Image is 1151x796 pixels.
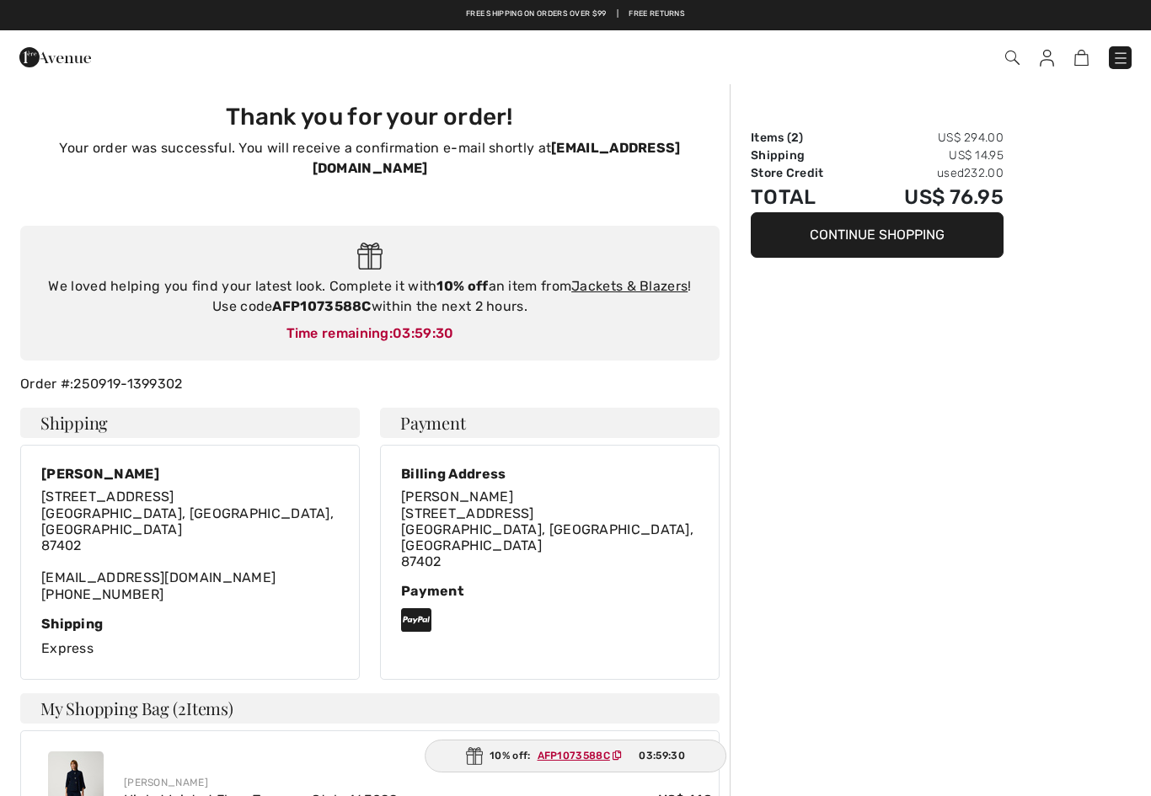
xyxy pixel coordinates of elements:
img: 1ère Avenue [19,40,91,74]
img: Shopping Bag [1074,50,1089,66]
span: 2 [791,131,799,145]
img: Menu [1112,50,1129,67]
td: Items ( ) [751,129,858,147]
a: Free Returns [629,8,685,20]
div: Shipping [41,616,339,632]
div: [EMAIL_ADDRESS][DOMAIN_NAME] [41,489,339,601]
div: [PERSON_NAME] [41,466,339,482]
img: Search [1005,51,1020,65]
td: Total [751,182,858,212]
a: 1ère Avenue [19,48,91,64]
h4: Payment [380,408,720,438]
td: US$ 14.95 [858,147,1004,164]
td: Store Credit [751,164,858,182]
td: used [858,164,1004,182]
div: [PERSON_NAME] [124,775,712,790]
div: Order #: [10,374,730,394]
span: 03:59:30 [393,325,453,341]
a: 250919-1399302 [73,376,182,392]
div: Express [41,616,339,659]
span: 03:59:30 [639,748,684,763]
div: We loved helping you find your latest look. Complete it with an item from ! Use code within the n... [37,276,703,317]
ins: AFP1073588C [538,750,610,761]
h3: Thank you for your order! [30,103,709,131]
div: 10% off: [425,740,726,772]
a: Jackets & Blazers [571,278,688,294]
div: Time remaining: [37,323,703,344]
span: 232.00 [964,166,1004,180]
strong: [EMAIL_ADDRESS][DOMAIN_NAME] [313,140,681,176]
a: Free shipping on orders over $99 [466,8,607,20]
span: 2 [178,697,186,719]
a: [PHONE_NUMBER] [41,586,163,602]
img: My Info [1040,50,1054,67]
h4: Shipping [20,408,360,438]
button: Continue Shopping [751,212,1004,258]
div: Billing Address [401,466,699,482]
span: | [617,8,618,20]
td: US$ 76.95 [858,182,1004,212]
h4: My Shopping Bag ( Items) [20,693,720,724]
span: [STREET_ADDRESS] [GEOGRAPHIC_DATA], [GEOGRAPHIC_DATA], [GEOGRAPHIC_DATA] 87402 [41,489,334,553]
img: Gift.svg [357,243,383,270]
td: US$ 294.00 [858,129,1004,147]
span: [PERSON_NAME] [401,489,513,505]
td: Shipping [751,147,858,164]
strong: AFP1073588C [272,298,371,314]
p: Your order was successful. You will receive a confirmation e-mail shortly at [30,138,709,179]
span: [STREET_ADDRESS] [GEOGRAPHIC_DATA], [GEOGRAPHIC_DATA], [GEOGRAPHIC_DATA] 87402 [401,505,693,570]
div: Payment [401,583,699,599]
img: Gift.svg [466,747,483,765]
strong: 10% off [436,278,488,294]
